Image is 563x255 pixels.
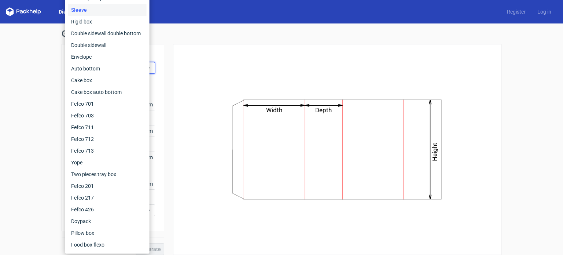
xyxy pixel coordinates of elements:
a: Register [501,8,531,15]
div: Rigid box [68,16,147,28]
div: Fefco 201 [68,180,147,192]
div: Food box flexo [68,239,147,251]
h1: Generate new dieline [62,29,501,38]
a: Dielines [53,8,84,15]
div: Sleeve [68,4,147,16]
div: Fefco 711 [68,121,147,133]
text: Width [266,106,283,114]
div: Envelope [68,51,147,63]
div: Fefco 426 [68,204,147,215]
div: Cake box [68,74,147,86]
div: Two pieces tray box [68,168,147,180]
div: Fefco 713 [68,145,147,157]
div: Cake box auto bottom [68,86,147,98]
text: Depth [316,106,332,114]
div: Auto bottom [68,63,147,74]
div: Pillow box [68,227,147,239]
div: Fefco 701 [68,98,147,110]
div: Double sidewall [68,39,147,51]
a: Log in [531,8,557,15]
div: Fefco 217 [68,192,147,204]
div: Double sidewall double bottom [68,28,147,39]
div: Yope [68,157,147,168]
div: Fefco 712 [68,133,147,145]
text: Height [431,143,439,161]
div: Doypack [68,215,147,227]
div: Fefco 703 [68,110,147,121]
